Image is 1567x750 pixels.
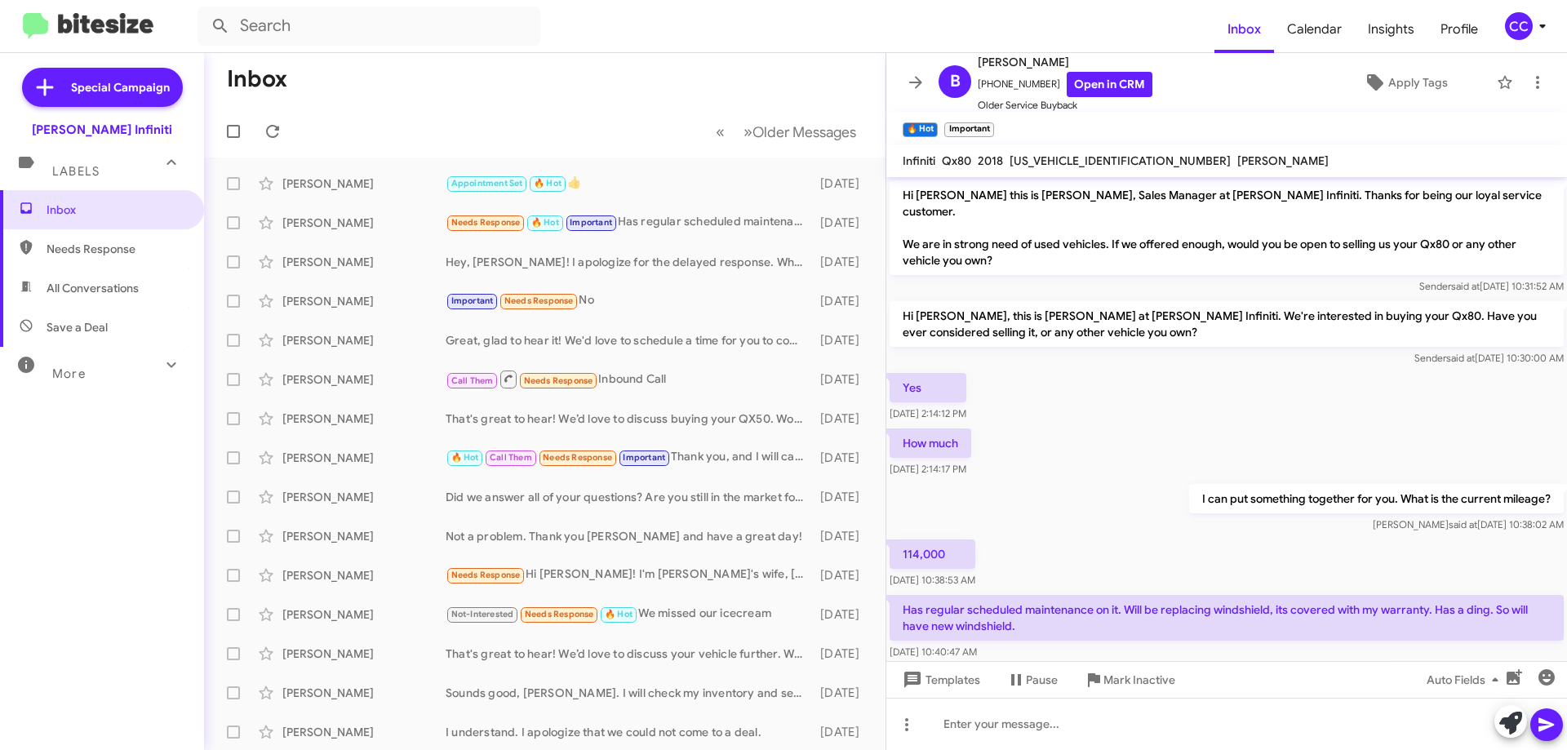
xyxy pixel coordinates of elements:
[451,217,521,228] span: Needs Response
[446,332,812,348] div: Great, glad to hear it! We'd love to schedule a time for you to come in this week and get your ne...
[812,685,872,701] div: [DATE]
[282,254,446,270] div: [PERSON_NAME]
[1026,665,1058,695] span: Pause
[446,528,812,544] div: Not a problem. Thank you [PERSON_NAME] and have a great day!
[446,646,812,662] div: That's great to hear! We’d love to discuss your vehicle further. When would you be available to v...
[570,217,612,228] span: Important
[282,215,446,231] div: [PERSON_NAME]
[490,452,532,463] span: Call Them
[744,122,752,142] span: »
[1189,484,1564,513] p: I can put something together for you. What is the current mileage?
[812,175,872,192] div: [DATE]
[446,489,812,505] div: Did we answer all of your questions? Are you still in the market for a vehicle?
[890,407,966,419] span: [DATE] 2:14:12 PM
[32,122,172,138] div: [PERSON_NAME] Infiniti
[47,202,185,218] span: Inbox
[812,606,872,623] div: [DATE]
[890,595,1564,641] p: Has regular scheduled maintenance on it. Will be replacing windshield, its covered with my warran...
[890,301,1564,347] p: Hi [PERSON_NAME], this is [PERSON_NAME] at [PERSON_NAME] Infiniti. We're interested in buying you...
[52,366,86,381] span: More
[978,52,1152,72] span: [PERSON_NAME]
[978,97,1152,113] span: Older Service Buyback
[890,646,977,658] span: [DATE] 10:40:47 AM
[1214,6,1274,53] a: Inbox
[524,375,593,386] span: Needs Response
[451,609,514,619] span: Not-Interested
[446,724,812,740] div: I understand. I apologize that we could not come to a deal.
[47,241,185,257] span: Needs Response
[605,609,633,619] span: 🔥 Hot
[282,724,446,740] div: [PERSON_NAME]
[282,175,446,192] div: [PERSON_NAME]
[1505,12,1533,40] div: CC
[1414,665,1518,695] button: Auto Fields
[504,295,574,306] span: Needs Response
[812,724,872,740] div: [DATE]
[52,164,100,179] span: Labels
[978,153,1003,168] span: 2018
[525,609,594,619] span: Needs Response
[282,371,446,388] div: [PERSON_NAME]
[1449,518,1477,530] span: said at
[282,411,446,427] div: [PERSON_NAME]
[446,369,812,389] div: Inbound Call
[734,115,866,149] button: Next
[1414,352,1564,364] span: Sender [DATE] 10:30:00 AM
[890,373,966,402] p: Yes
[752,123,856,141] span: Older Messages
[227,66,287,92] h1: Inbox
[899,665,980,695] span: Templates
[1355,6,1427,53] span: Insights
[812,254,872,270] div: [DATE]
[942,153,971,168] span: Qx80
[1419,280,1564,292] span: Sender [DATE] 10:31:52 AM
[890,463,966,475] span: [DATE] 2:14:17 PM
[282,450,446,466] div: [PERSON_NAME]
[1010,153,1231,168] span: [US_VEHICLE_IDENTIFICATION_NUMBER]
[812,489,872,505] div: [DATE]
[1427,665,1505,695] span: Auto Fields
[446,174,812,193] div: 👍
[47,280,139,296] span: All Conversations
[812,332,872,348] div: [DATE]
[446,291,812,310] div: No
[446,685,812,701] div: Sounds good, [PERSON_NAME]. I will check my inventory and see if there is anything like that.
[903,153,935,168] span: Infiniti
[47,319,108,335] span: Save a Deal
[812,528,872,544] div: [DATE]
[812,450,872,466] div: [DATE]
[282,646,446,662] div: [PERSON_NAME]
[1446,352,1475,364] span: said at
[1067,72,1152,97] a: Open in CRM
[531,217,559,228] span: 🔥 Hot
[282,293,446,309] div: [PERSON_NAME]
[446,605,812,624] div: We missed our icecream
[950,69,961,95] span: B
[890,574,975,586] span: [DATE] 10:38:53 AM
[993,665,1071,695] button: Pause
[1274,6,1355,53] span: Calendar
[446,213,812,232] div: Has regular scheduled maintenance on it. Will be replacing windshield, its covered with my warran...
[812,371,872,388] div: [DATE]
[282,567,446,584] div: [PERSON_NAME]
[1237,153,1329,168] span: [PERSON_NAME]
[1373,518,1564,530] span: [PERSON_NAME] [DATE] 10:38:02 AM
[890,539,975,569] p: 114,000
[903,122,938,137] small: 🔥 Hot
[1451,280,1480,292] span: said at
[707,115,866,149] nav: Page navigation example
[543,452,612,463] span: Needs Response
[812,411,872,427] div: [DATE]
[534,178,562,189] span: 🔥 Hot
[282,528,446,544] div: [PERSON_NAME]
[71,79,170,95] span: Special Campaign
[1388,68,1448,97] span: Apply Tags
[1103,665,1175,695] span: Mark Inactive
[1321,68,1489,97] button: Apply Tags
[1427,6,1491,53] a: Profile
[812,293,872,309] div: [DATE]
[282,685,446,701] div: [PERSON_NAME]
[451,295,494,306] span: Important
[978,72,1152,97] span: [PHONE_NUMBER]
